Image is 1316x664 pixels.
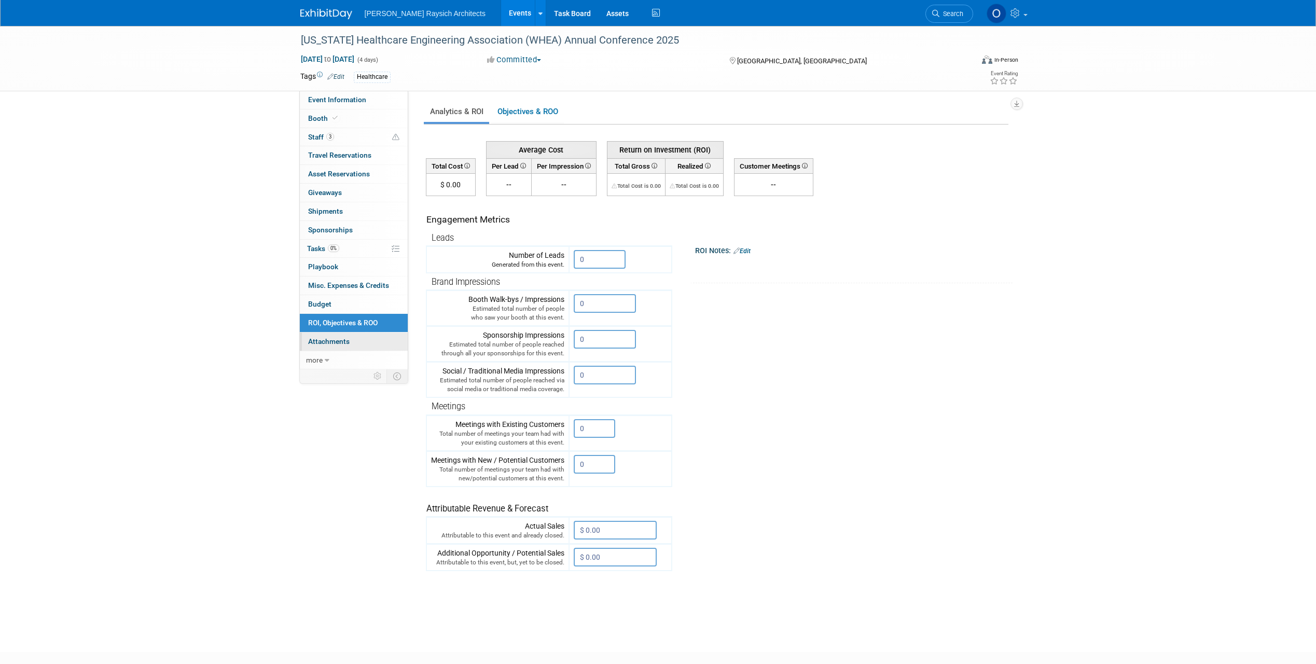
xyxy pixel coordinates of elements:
span: Travel Reservations [308,151,371,159]
div: Total number of meetings your team had with your existing customers at this event. [431,430,564,447]
div: Event Rating [990,71,1018,76]
span: Meetings [432,402,465,411]
span: (4 days) [356,57,378,63]
span: [DATE] [DATE] [300,54,355,64]
div: Attributable to this event and already closed. [431,531,564,540]
span: -- [506,181,511,189]
a: Edit [327,73,344,80]
th: Per Impression [531,158,596,173]
a: Travel Reservations [300,146,408,164]
div: Number of Leads [431,250,564,269]
th: Customer Meetings [734,158,813,173]
div: Meetings with Existing Customers [431,419,564,447]
span: [PERSON_NAME] Raysich Architects [365,9,486,18]
th: Realized [665,158,723,173]
a: Attachments [300,333,408,351]
div: The Total Cost for this event needs to be greater than 0.00 in order for ROI to get calculated. S... [670,179,719,190]
span: to [323,55,333,63]
span: Shipments [308,207,343,215]
div: Attributable to this event, but, yet to be closed. [431,558,564,567]
a: Giveaways [300,184,408,202]
div: Estimated total number of people reached through all your sponsorships for this event. [431,340,564,358]
div: Additional Opportunity / Potential Sales [431,548,564,567]
div: In-Person [994,56,1018,64]
span: Playbook [308,262,338,271]
span: Staff [308,133,334,141]
a: Event Information [300,91,408,109]
th: Total Cost [426,158,475,173]
a: Objectives & ROO [491,102,564,122]
span: -- [561,181,566,189]
span: 3 [326,133,334,141]
span: Search [939,10,963,18]
th: Total Gross [607,158,665,173]
i: Booth reservation complete [333,115,338,121]
td: Toggle Event Tabs [386,369,408,383]
div: ROI Notes: [695,243,1013,256]
a: Budget [300,295,408,313]
span: Budget [308,300,331,308]
img: ExhibitDay [300,9,352,19]
a: Tasks0% [300,240,408,258]
th: Return on Investment (ROI) [607,141,723,158]
div: Meetings with New / Potential Customers [431,455,564,483]
span: Booth [308,114,340,122]
td: Personalize Event Tab Strip [369,369,387,383]
td: Tags [300,71,344,83]
div: Actual Sales [431,521,564,540]
button: Committed [483,54,545,65]
span: Tasks [307,244,339,253]
span: Potential Scheduling Conflict -- at least one attendee is tagged in another overlapping event. [392,133,399,142]
div: Social / Traditional Media Impressions [431,366,564,394]
a: Edit [733,247,751,255]
span: Misc. Expenses & Credits [308,281,389,289]
div: Engagement Metrics [426,213,668,226]
span: Asset Reservations [308,170,370,178]
span: Event Information [308,95,366,104]
img: Format-Inperson.png [982,56,992,64]
a: ROI, Objectives & ROO [300,314,408,332]
a: Shipments [300,202,408,220]
span: ROI, Objectives & ROO [308,319,378,327]
th: Average Cost [486,141,596,158]
div: The Total Cost for this event needs to be greater than 0.00 in order for ROI to get calculated. S... [612,179,661,190]
div: Total number of meetings your team had with new/potential customers at this event. [431,465,564,483]
a: Analytics & ROI [424,102,489,122]
img: Oscar Sprangers [987,4,1006,23]
a: more [300,351,408,369]
div: Booth Walk-bys / Impressions [431,294,564,322]
span: 0% [328,244,339,252]
a: Search [925,5,973,23]
div: [US_STATE] Healthcare Engineering Association (WHEA) Annual Conference 2025 [297,31,958,50]
span: Attachments [308,337,350,345]
div: Event Format [912,54,1019,70]
div: Generated from this event. [431,260,564,269]
div: -- [739,179,809,190]
div: Estimated total number of people who saw your booth at this event. [431,305,564,322]
th: Per Lead [486,158,531,173]
span: [GEOGRAPHIC_DATA], [GEOGRAPHIC_DATA] [737,57,867,65]
span: Leads [432,233,454,243]
div: Healthcare [354,72,391,82]
span: Giveaways [308,188,342,197]
a: Booth [300,109,408,128]
div: Sponsorship Impressions [431,330,564,358]
span: Sponsorships [308,226,353,234]
a: Playbook [300,258,408,276]
div: Attributable Revenue & Forecast [426,490,667,515]
a: Sponsorships [300,221,408,239]
span: more [306,356,323,364]
a: Misc. Expenses & Credits [300,276,408,295]
span: Brand Impressions [432,277,500,287]
div: Estimated total number of people reached via social media or traditional media coverage. [431,376,564,394]
a: Staff3 [300,128,408,146]
td: $ 0.00 [426,174,475,196]
a: Asset Reservations [300,165,408,183]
